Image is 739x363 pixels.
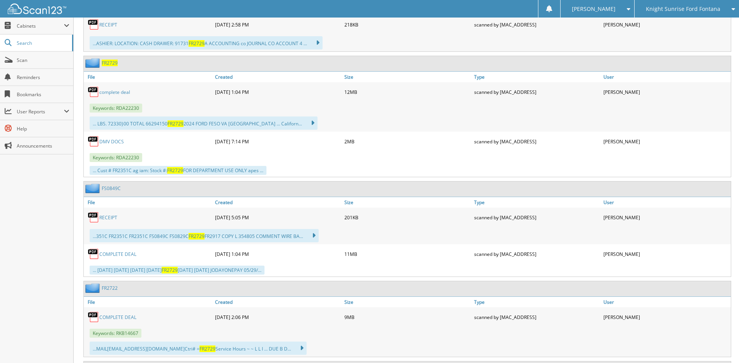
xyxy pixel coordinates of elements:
span: Knight Sunrise Ford Fontana [646,7,720,11]
a: DMV DOCS [99,138,124,145]
span: Cabinets [17,23,64,29]
div: 201KB [342,210,472,225]
a: RECEIPT [99,21,117,28]
img: PDF.png [88,136,99,147]
a: Size [342,72,472,82]
img: folder2.png [85,183,102,193]
span: FR2729 [168,120,183,127]
span: FR2729 [199,345,215,352]
span: FR2729 [189,233,205,240]
a: File [84,297,213,307]
img: PDF.png [88,86,99,98]
img: PDF.png [88,248,99,260]
a: User [601,297,731,307]
span: FR2729 [162,267,178,273]
iframe: Chat Widget [700,326,739,363]
a: User [601,197,731,208]
div: 9MB [342,309,472,325]
div: ...351C FR2351C FR2351C FS0849C FS0829C FR2917 COPY L 354805 COMMENT WIRE BA... [90,229,319,242]
a: Size [342,197,472,208]
span: Keywords: RDA22230 [90,104,142,113]
span: Help [17,125,69,132]
span: Reminders [17,74,69,81]
span: FR2729 [167,167,183,174]
a: RECEIPT [99,214,117,221]
div: scanned by [MAC_ADDRESS] [472,210,601,225]
div: [PERSON_NAME] [601,309,731,325]
span: Scan [17,57,69,63]
span: Bookmarks [17,91,69,98]
div: 11MB [342,246,472,262]
img: PDF.png [88,311,99,323]
div: [DATE] 2:58 PM [213,17,342,32]
a: COMPLETE DEAL [99,314,136,321]
div: [DATE] 1:04 PM [213,246,342,262]
img: PDF.png [88,19,99,30]
div: [PERSON_NAME] [601,210,731,225]
div: scanned by [MAC_ADDRESS] [472,84,601,100]
div: [PERSON_NAME] [601,84,731,100]
span: Announcements [17,143,69,149]
a: Created [213,72,342,82]
div: ...MAIL [EMAIL_ADDRESS][DOMAIN_NAME] Ctri# = Service Hours ~ ~ L L I ... DUE B D... [90,342,307,355]
div: scanned by [MAC_ADDRESS] [472,246,601,262]
div: 12MB [342,84,472,100]
a: complete deal [99,89,130,95]
a: FS0849C [102,185,121,192]
a: Created [213,297,342,307]
div: [PERSON_NAME] [601,17,731,32]
a: Size [342,297,472,307]
span: FR2729 [189,40,205,47]
a: Created [213,197,342,208]
span: [PERSON_NAME] [572,7,616,11]
div: ...ASHIER: LOCATION: CASH DRAWER: 91731 A ACCOUNTING co JOURNAL CO ACCOUNT 4 ... [90,36,323,49]
span: Keywords: RDA22230 [90,153,142,162]
span: Keywords: RKB14667 [90,329,141,338]
div: scanned by [MAC_ADDRESS] [472,134,601,149]
div: [DATE] 1:04 PM [213,84,342,100]
a: COMPLETE DEAL [99,251,136,257]
div: 2MB [342,134,472,149]
img: scan123-logo-white.svg [8,4,66,14]
div: ... [DATE] [DATE] [DATE] [DATE] [DATE] [DATE] JODAYONEPAY 05/29/... [90,266,265,275]
a: Type [472,72,601,82]
a: Type [472,297,601,307]
a: File [84,197,213,208]
div: ... Cust # FR2351C ag iam: Stock #: FOR DEPARTMENT USE ONLY apes ... [90,166,266,175]
div: [PERSON_NAME] [601,134,731,149]
div: [DATE] 7:14 PM [213,134,342,149]
a: File [84,72,213,82]
a: User [601,72,731,82]
div: 218KB [342,17,472,32]
div: [DATE] 5:05 PM [213,210,342,225]
span: User Reports [17,108,64,115]
a: FR2729 [102,60,118,66]
a: Type [472,197,601,208]
span: Search [17,40,68,46]
div: scanned by [MAC_ADDRESS] [472,17,601,32]
img: folder2.png [85,283,102,293]
a: FR2722 [102,285,118,291]
div: scanned by [MAC_ADDRESS] [472,309,601,325]
div: [DATE] 2:06 PM [213,309,342,325]
div: [PERSON_NAME] [601,246,731,262]
img: PDF.png [88,211,99,223]
div: ... LBS. 72330}00 TOTAL 66294150 2024 FORD FESO VA [GEOGRAPHIC_DATA] ... Californ... [90,116,317,130]
img: folder2.png [85,58,102,68]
